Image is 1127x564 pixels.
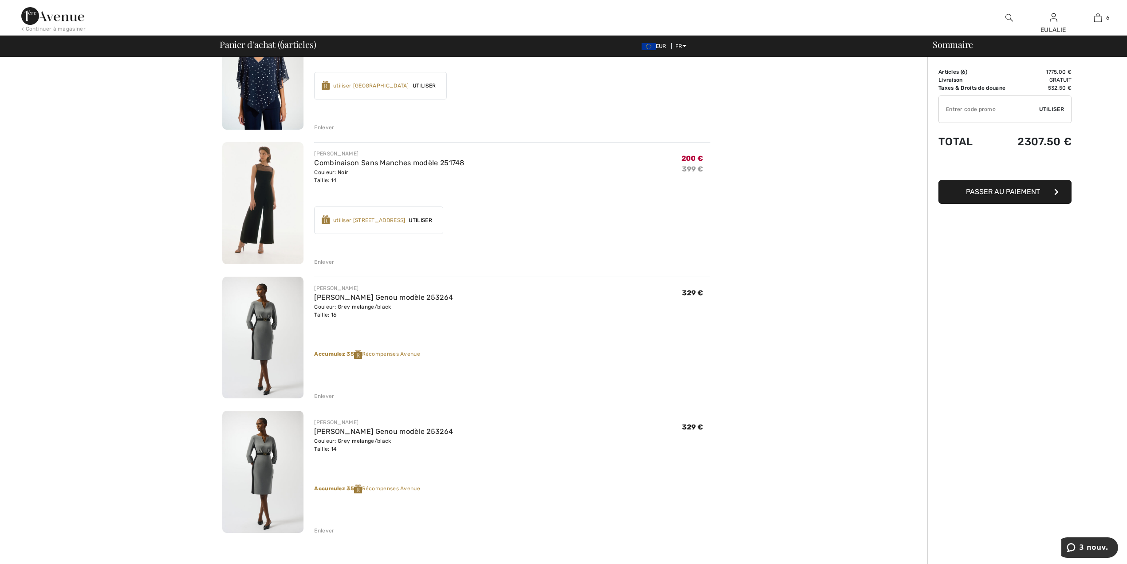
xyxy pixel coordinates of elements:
[1032,25,1075,35] div: EULALIE
[1061,537,1118,560] iframe: Ouvre un widget dans lequel vous pouvez chatter avec l’un de nos agents
[21,25,86,33] div: < Continuer à magasiner
[682,423,704,431] span: 329 €
[314,437,453,453] div: Couleur: Grey melange/black Taille: 14
[1012,68,1072,76] td: 1775.00 €
[675,43,686,49] span: FR
[333,82,409,90] div: utiliser [GEOGRAPHIC_DATA]
[966,187,1040,196] span: Passer au paiement
[1050,13,1057,22] a: Se connecter
[280,38,284,49] span: 6
[1012,127,1072,157] td: 2307.50 €
[314,123,334,131] div: Enlever
[1076,12,1119,23] a: 6
[682,289,704,297] span: 329 €
[962,69,965,75] span: 6
[314,150,464,158] div: [PERSON_NAME]
[938,127,1012,157] td: Total
[220,40,316,49] span: Panier d'achat ( articles)
[1039,105,1064,113] span: Utiliser
[314,392,334,400] div: Enlever
[682,154,704,163] span: 200 €
[938,76,1012,84] td: Livraison
[314,293,453,302] a: [PERSON_NAME] Genou modèle 253264
[322,215,330,224] img: Reward-Logo.svg
[682,165,704,173] s: 399 €
[642,43,670,49] span: EUR
[314,350,710,359] div: Récompenses Avenue
[409,82,439,90] span: Utiliser
[1012,84,1072,92] td: 532.50 €
[314,159,464,167] a: Combinaison Sans Manches modèle 251748
[314,527,334,535] div: Enlever
[333,216,406,224] div: utiliser [STREET_ADDRESS]
[922,40,1122,49] div: Sommaire
[314,485,362,492] strong: Accumulez 35
[314,168,464,184] div: Couleur: Noir Taille: 14
[222,411,303,533] img: Robe Fourreau Genou modèle 253264
[938,157,1072,177] iframe: PayPal
[354,485,362,493] img: Reward-Logo.svg
[314,418,453,426] div: [PERSON_NAME]
[1005,12,1013,23] img: recherche
[21,7,84,25] img: 1ère Avenue
[938,68,1012,76] td: Articles ( )
[1094,12,1102,23] img: Mon panier
[1106,14,1109,22] span: 6
[314,485,710,493] div: Récompenses Avenue
[1012,76,1072,84] td: Gratuit
[1050,12,1057,23] img: Mes infos
[222,8,303,130] img: Pull à pois col en V modèle 261766
[322,81,330,90] img: Reward-Logo.svg
[222,142,303,264] img: Combinaison Sans Manches modèle 251748
[314,284,453,292] div: [PERSON_NAME]
[939,96,1039,123] input: Code promo
[642,43,656,50] img: Euro
[354,350,362,359] img: Reward-Logo.svg
[314,427,453,436] a: [PERSON_NAME] Genou modèle 253264
[405,216,435,224] span: Utiliser
[314,258,334,266] div: Enlever
[314,351,362,357] strong: Accumulez 35
[222,277,303,399] img: Robe Fourreau Genou modèle 253264
[938,180,1072,204] button: Passer au paiement
[314,303,453,319] div: Couleur: Grey melange/black Taille: 16
[938,84,1012,92] td: Taxes & Droits de douane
